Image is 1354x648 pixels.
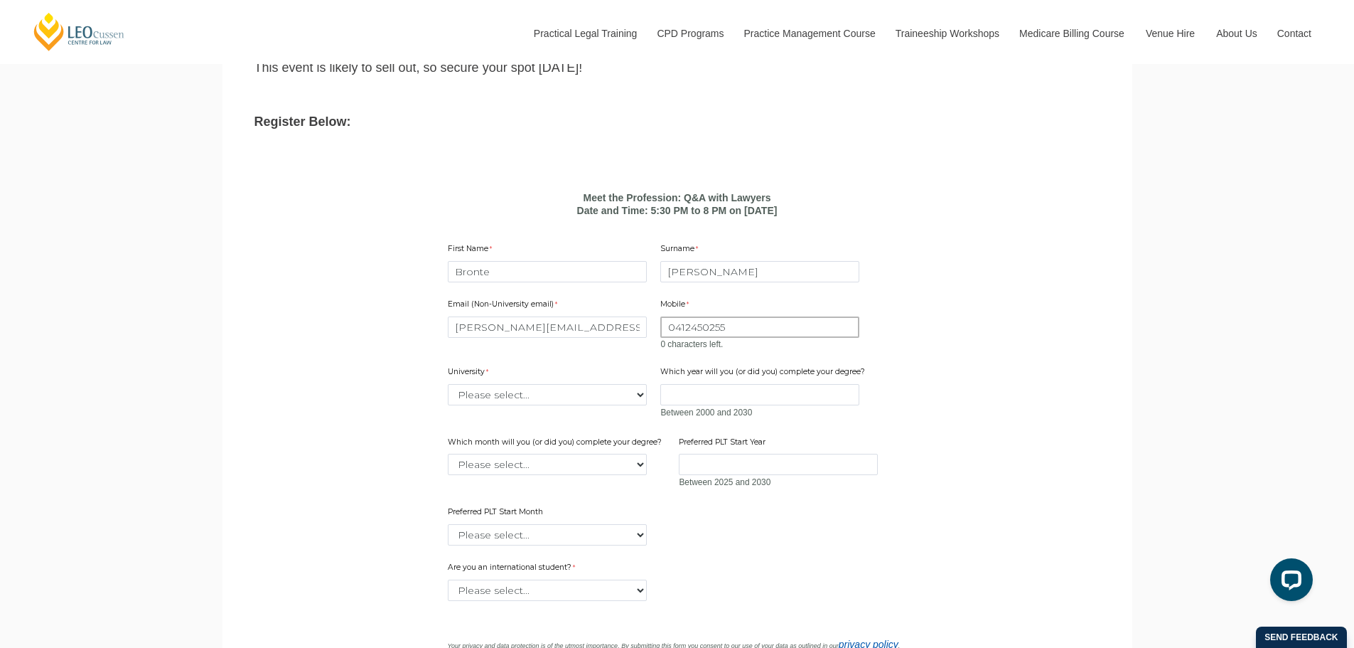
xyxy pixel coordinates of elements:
[32,11,127,52] a: [PERSON_NAME] Centre for Law
[448,366,492,381] label: University
[660,299,692,313] label: Mobile
[584,192,771,203] b: Meet the Profession: Q&A with Lawyers
[660,384,859,405] input: Which year will you (or did you) complete your degree?
[448,506,547,521] label: Preferred PLT Start Month
[679,437,769,451] label: Preferred PLT Start Year
[1135,3,1205,64] a: Venue Hire
[577,205,778,216] b: Date and Time: 5:30 PM to 8 PM on [DATE]
[660,366,869,381] label: Which year will you (or did you) complete your degree?
[448,524,647,546] select: Preferred PLT Start Month
[254,60,583,75] span: This event is likely to sell out, so secure your spot [DATE]!
[523,3,647,64] a: Practical Legal Training
[679,477,770,487] span: Between 2025 and 2030
[885,3,1009,64] a: Traineeship Workshops
[1205,3,1267,64] a: About Us
[660,408,752,418] span: Between 2000 and 2030
[734,3,885,64] a: Practice Management Course
[660,317,859,338] input: Mobile
[448,562,590,576] label: Are you an international student?
[448,580,647,601] select: Are you an international student?
[679,454,878,475] input: Preferred PLT Start Year
[1009,3,1135,64] a: Medicare Billing Course
[448,299,561,313] label: Email (Non-University email)
[254,115,351,129] strong: Register Below:
[660,339,859,350] div: 0 characters left.
[646,3,733,64] a: CPD Programs
[448,261,647,282] input: First Name
[1267,3,1322,64] a: Contact
[448,454,647,475] select: Which month will you (or did you) complete your degree?
[448,437,665,451] label: Which month will you (or did you) complete your degree?
[1259,553,1318,612] iframe: LiveChat chat widget
[448,243,495,257] label: First Name
[660,261,859,282] input: Surname
[660,243,702,257] label: Surname
[448,317,647,338] input: Email (Non-University email)
[448,384,647,405] select: University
